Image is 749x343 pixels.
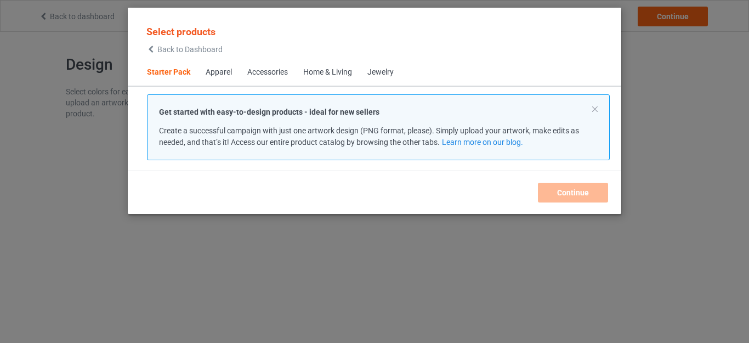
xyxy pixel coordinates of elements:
a: Learn more on our blog. [442,138,523,147]
div: Apparel [206,67,232,78]
span: Back to Dashboard [157,45,223,54]
div: Jewelry [367,67,394,78]
span: Select products [146,26,215,37]
strong: Get started with easy-to-design products - ideal for new sellers [159,108,379,116]
span: Create a successful campaign with just one artwork design (PNG format, please). Simply upload you... [159,126,579,147]
div: Home & Living [303,67,352,78]
span: Starter Pack [139,59,198,86]
div: Accessories [247,67,288,78]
